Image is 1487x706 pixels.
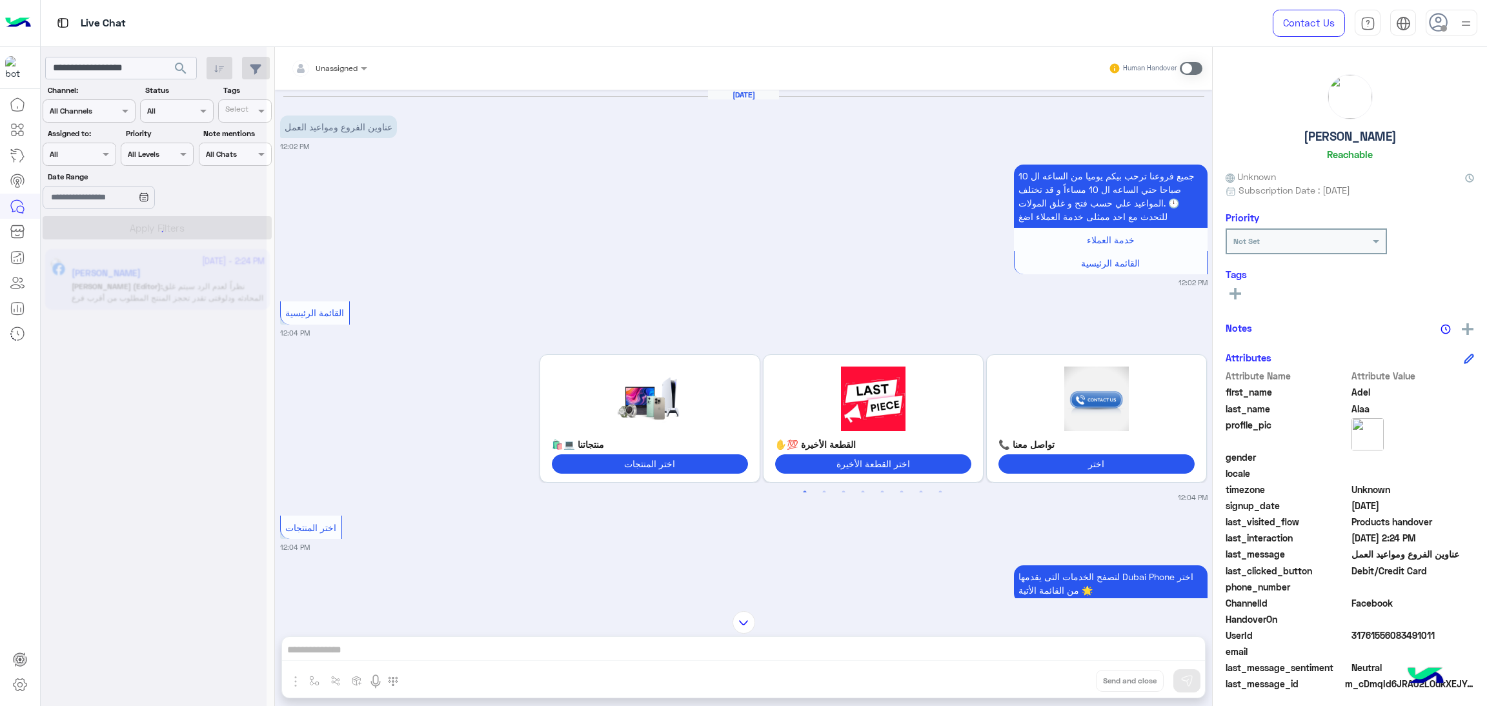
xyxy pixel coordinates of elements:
span: 31761556083491011 [1351,629,1475,642]
b: Not Set [1233,236,1260,246]
button: 6 of 4 [895,486,908,499]
p: 14/10/2025, 12:02 PM [1014,165,1208,228]
button: 2 of 4 [818,486,831,499]
h6: Reachable [1327,148,1373,160]
span: Attribute Name [1226,369,1349,383]
span: 0 [1351,661,1475,674]
p: منتجاتنا 💻🛍️ [552,438,748,451]
span: عناوين الفروع ومواعيد العمل [1351,547,1475,561]
img: tab [55,15,71,31]
img: tab [1361,16,1375,31]
span: اختر المنتجات [285,522,336,533]
img: picture [1351,418,1384,450]
p: 14/10/2025, 12:04 PM [1014,565,1208,601]
img: tab [1396,16,1411,31]
h6: Attributes [1226,352,1271,363]
span: last_message_id [1226,677,1342,691]
img: picture [1328,75,1372,119]
span: phone_number [1226,580,1349,594]
a: Contact Us [1273,10,1345,37]
span: null [1351,645,1475,658]
span: last_message [1226,547,1349,561]
small: 12:04 PM [280,542,310,552]
img: profile [1458,15,1474,32]
button: 1 of 4 [798,486,811,499]
span: email [1226,645,1349,658]
span: last_interaction [1226,531,1349,545]
button: 5 of 4 [876,486,889,499]
button: 4 of 4 [856,486,869,499]
span: timezone [1226,483,1349,496]
button: اختر [998,454,1195,473]
p: تواصل معنا 📞 [998,438,1195,451]
span: gender [1226,450,1349,464]
span: 0 [1351,596,1475,610]
p: 14/10/2025, 12:02 PM [280,116,397,138]
button: اختر القطعة الأخيرة [775,454,971,473]
img: add [1462,323,1473,335]
h6: Priority [1226,212,1259,223]
span: 2025-10-14T09:02:32.75Z [1351,499,1475,512]
span: خدمة العملاء [1087,234,1135,245]
span: last_visited_flow [1226,515,1349,529]
h5: [PERSON_NAME] [1304,129,1397,144]
span: UserId [1226,629,1349,642]
span: null [1351,467,1475,480]
h6: Notes [1226,322,1252,334]
span: null [1351,612,1475,626]
small: 12:04 PM [280,328,310,338]
span: m_cDmqId6JRA02LOukXEJYqZSbomKxJWscPOcCq7y7DjWdfiUHkwDNR4wbrXjQiEPRFSYR7uuLeSlXpP7w2cOn1g [1345,677,1474,691]
span: locale [1226,467,1349,480]
span: Products handover [1351,515,1475,529]
button: 3 of 4 [837,486,850,499]
span: first_name [1226,385,1349,399]
span: 2025-10-14T11:24:07.498Z [1351,531,1475,545]
img: hulul-logo.png [1403,654,1448,700]
small: 12:04 PM [1178,492,1208,503]
img: Logo [5,10,31,37]
small: 12:02 PM [1178,277,1208,288]
button: اختر المنتجات [552,454,748,473]
div: Select [223,103,248,118]
span: Unknown [1226,170,1276,183]
p: Live Chat [81,15,126,32]
span: null [1351,450,1475,464]
img: notes [1441,324,1451,334]
img: %D8%A7%D9%84%D9%82%D8%B7%D8%B9%D8%A9%20%D8%A7%D9%84%D8%A7%D8%AE%D9%8A%D8%B1%D8%A9.png [775,367,971,431]
small: Human Handover [1123,63,1177,74]
small: 12:02 PM [280,141,309,152]
img: scroll [733,611,755,634]
h6: [DATE] [708,90,779,99]
div: loading... [142,220,165,243]
span: last_message_sentiment [1226,661,1349,674]
a: tab [1355,10,1381,37]
span: Attribute Value [1351,369,1475,383]
button: 8 of 4 [934,486,947,499]
button: Send and close [1096,670,1164,692]
span: profile_pic [1226,418,1349,448]
p: القطعة الأخيرة 💯✋ [775,438,971,451]
span: Unknown [1351,483,1475,496]
span: Debit/Credit Card [1351,564,1475,578]
span: Unassigned [316,63,358,73]
span: null [1351,580,1475,594]
span: last_name [1226,402,1349,416]
button: 7 of 4 [915,486,927,499]
span: signup_date [1226,499,1349,512]
img: 1403182699927242 [5,56,28,79]
h6: Tags [1226,268,1474,280]
span: Adel [1351,385,1475,399]
span: القائمة الرئيسية [1081,257,1140,268]
span: Alaa [1351,402,1475,416]
span: Subscription Date : [DATE] [1239,183,1350,197]
span: القائمة الرئيسية [285,307,344,318]
img: %D8%AA%D9%88%D8%A7%D8%B5%D9%84%20%D9%85%D8%B9%D9%86%D8%A7.png [998,367,1195,431]
span: last_clicked_button [1226,564,1349,578]
span: HandoverOn [1226,612,1349,626]
img: %D9%85%D9%86%D8%AA%D8%AC%D8%A7%D8%AA%D9%86%D8%A7.png [552,367,748,431]
span: ChannelId [1226,596,1349,610]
